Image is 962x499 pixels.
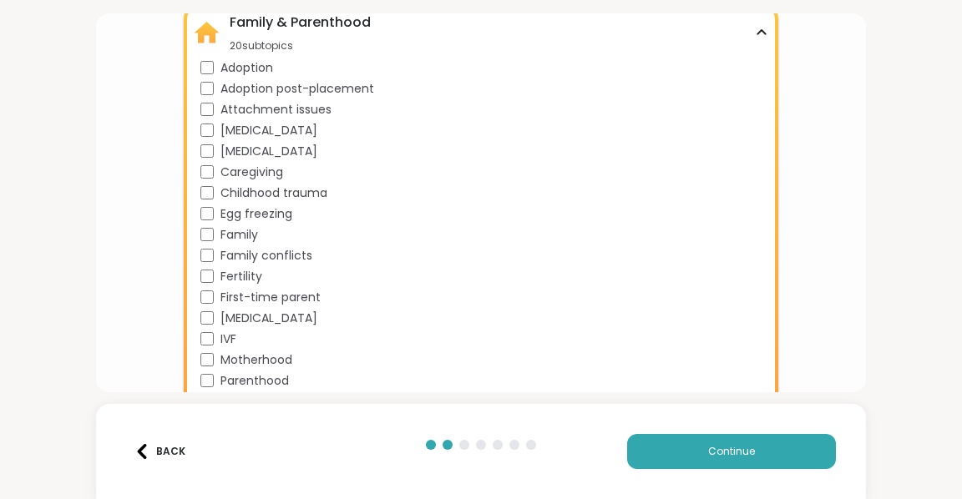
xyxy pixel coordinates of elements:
span: IVF [220,330,236,348]
span: [MEDICAL_DATA] [220,143,317,160]
span: Caregiving [220,164,283,181]
span: Adoption [220,59,273,77]
div: 20 subtopics [230,39,371,53]
span: [MEDICAL_DATA] [220,310,317,327]
span: Egg freezing [220,205,292,223]
span: Attachment issues [220,101,332,118]
span: Adoption post-placement [220,80,374,98]
div: Family & Parenthood [230,13,371,33]
button: Back [126,434,193,469]
button: Continue [627,434,836,469]
span: First-time parent [220,289,321,306]
span: Family [220,226,258,244]
span: Parenthood [220,372,289,390]
div: Back [134,444,185,459]
span: Childhood trauma [220,184,327,202]
span: Fertility [220,268,262,285]
span: Family conflicts [220,247,312,265]
span: Continue [708,444,755,459]
span: Motherhood [220,351,292,369]
span: [MEDICAL_DATA] [220,122,317,139]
